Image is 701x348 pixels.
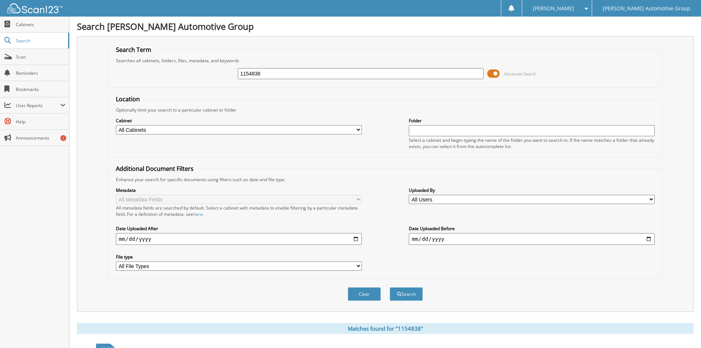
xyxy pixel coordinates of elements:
[409,233,655,245] input: end
[409,187,655,193] label: Uploaded By
[77,323,694,334] div: Matches found for "1154838"
[112,57,658,64] div: Searches all cabinets, folders, files, metadata, and keywords
[116,225,362,232] label: Date Uploaded After
[112,176,658,183] div: Enhance your search for specific documents using filters such as date and file type.
[409,137,655,150] div: Select a cabinet and begin typing the name of the folder you want to search in. If the name match...
[60,135,66,141] div: 1
[16,102,60,109] span: User Reports
[533,6,574,11] span: [PERSON_NAME]
[504,71,537,77] span: Advanced Search
[603,6,690,11] span: [PERSON_NAME] Automotive Group
[112,165,197,173] legend: Additional Document Filters
[348,287,381,301] button: Clear
[409,225,655,232] label: Date Uploaded Before
[77,20,694,32] h1: Search [PERSON_NAME] Automotive Group
[116,233,362,245] input: start
[193,211,203,217] a: here
[16,135,66,141] span: Announcements
[16,119,66,125] span: Help
[112,107,658,113] div: Optionally limit your search to a particular cabinet or folder
[390,287,423,301] button: Search
[112,95,144,103] legend: Location
[7,3,63,13] img: scan123-logo-white.svg
[409,117,655,124] label: Folder
[116,254,362,260] label: File type
[16,21,66,28] span: Cabinets
[116,205,362,217] div: All metadata fields are searched by default. Select a cabinet with metadata to enable filtering b...
[112,46,155,54] legend: Search Term
[16,38,64,44] span: Search
[116,187,362,193] label: Metadata
[16,86,66,92] span: Bookmarks
[16,70,66,76] span: Reminders
[116,117,362,124] label: Cabinet
[16,54,66,60] span: Scan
